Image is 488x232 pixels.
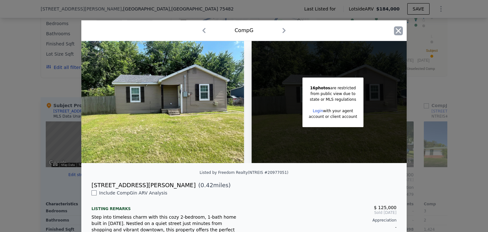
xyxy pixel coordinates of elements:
[234,27,253,34] div: Comp G
[200,182,213,188] span: 0.42
[91,181,196,190] div: [STREET_ADDRESS][PERSON_NAME]
[200,170,288,175] div: Listed by Freedom Realty (NTREIS #20977051)
[309,114,357,119] div: account or client account
[323,109,353,113] span: with your agent
[309,85,357,91] div: are restricted
[81,41,244,163] img: Property Img
[249,218,396,223] div: Appreciation
[313,109,323,113] a: Login
[309,91,357,97] div: from public view due to
[249,210,396,215] span: Sold [DATE]
[310,86,330,90] span: 16 photos
[97,190,170,195] span: Include Comp G in ARV Analysis
[196,181,231,190] span: ( miles)
[374,205,396,210] span: $ 125,000
[309,97,357,102] div: state or MLS regulations
[249,223,396,232] div: -
[91,201,239,211] div: Listing remarks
